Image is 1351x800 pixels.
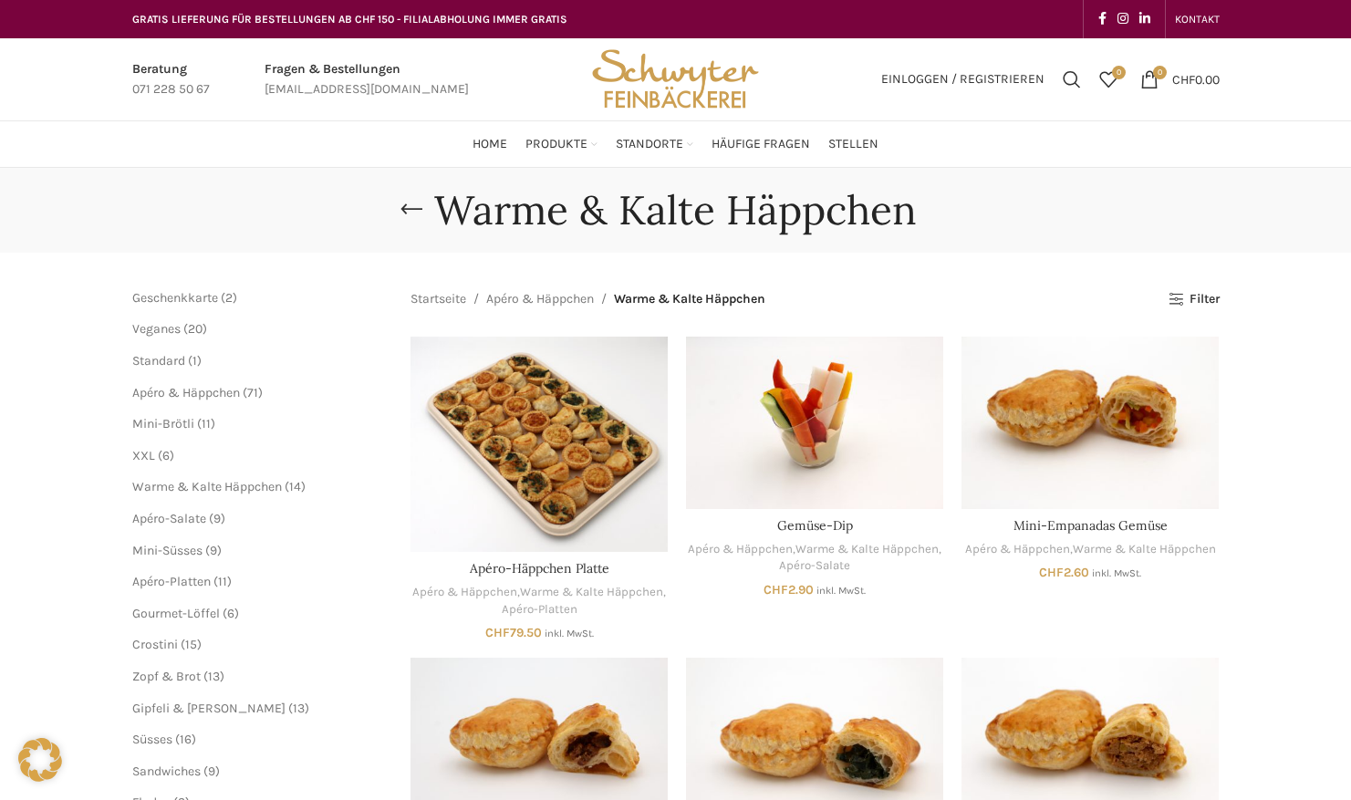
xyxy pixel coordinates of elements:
[795,541,939,558] a: Warme & Kalte Häppchen
[473,136,507,153] span: Home
[1090,61,1127,98] a: 0
[881,73,1044,86] span: Einloggen / Registrieren
[132,479,282,494] span: Warme & Kalte Häppchen
[412,584,517,601] a: Apéro & Häppchen
[473,126,507,162] a: Home
[210,543,217,558] span: 9
[1054,61,1090,98] a: Suchen
[132,448,155,463] a: XXL
[132,637,178,652] span: Crostini
[485,625,542,640] bdi: 79.50
[712,126,810,162] a: Häufige Fragen
[614,289,765,309] span: Warme & Kalte Häppchen
[586,38,764,120] img: Bäckerei Schwyter
[1112,66,1126,79] span: 0
[132,290,218,306] a: Geschenkkarte
[225,290,233,306] span: 2
[188,321,203,337] span: 20
[777,517,853,534] a: Gemüse-Dip
[1093,6,1112,32] a: Facebook social link
[686,541,943,575] div: , ,
[1112,6,1134,32] a: Instagram social link
[132,59,210,100] a: Infobox link
[828,126,878,162] a: Stellen
[132,764,201,779] a: Sandwiches
[389,192,434,228] a: Go back
[1172,71,1195,87] span: CHF
[410,337,668,552] a: Apéro-Häppchen Platte
[132,701,286,716] a: Gipfeli & [PERSON_NAME]
[132,606,220,621] a: Gourmet-Löffel
[247,385,258,400] span: 71
[132,732,172,747] a: Süsses
[616,136,683,153] span: Standorte
[1039,565,1064,580] span: CHF
[123,126,1229,162] div: Main navigation
[1166,1,1229,37] div: Secondary navigation
[965,541,1070,558] a: Apéro & Häppchen
[410,289,765,309] nav: Breadcrumb
[293,701,305,716] span: 13
[410,289,466,309] a: Startseite
[208,764,215,779] span: 9
[1013,517,1168,534] a: Mini-Empanadas Gemüse
[1090,61,1127,98] div: Meine Wunschliste
[828,136,878,153] span: Stellen
[132,574,211,589] a: Apéro-Platten
[162,448,170,463] span: 6
[525,136,587,153] span: Produkte
[502,601,577,618] a: Apéro-Platten
[686,337,943,508] a: Gemüse-Dip
[872,61,1054,98] a: Einloggen / Registrieren
[202,416,211,431] span: 11
[1134,6,1156,32] a: Linkedin social link
[132,511,206,526] a: Apéro-Salate
[779,557,850,575] a: Apéro-Salate
[485,625,510,640] span: CHF
[616,126,693,162] a: Standorte
[434,186,917,234] h1: Warme & Kalte Häppchen
[265,59,469,100] a: Infobox link
[132,543,203,558] a: Mini-Süsses
[486,289,594,309] a: Apéro & Häppchen
[1175,1,1220,37] a: KONTAKT
[816,585,866,597] small: inkl. MwSt.
[1169,292,1219,307] a: Filter
[1153,66,1167,79] span: 0
[1175,13,1220,26] span: KONTAKT
[1073,541,1216,558] a: Warme & Kalte Häppchen
[132,353,185,369] a: Standard
[132,385,240,400] a: Apéro & Häppchen
[132,669,201,684] a: Zopf & Brot
[227,606,234,621] span: 6
[525,126,598,162] a: Produkte
[545,628,594,639] small: inkl. MwSt.
[961,541,1219,558] div: ,
[208,669,220,684] span: 13
[132,321,181,337] a: Veganes
[961,337,1219,508] a: Mini-Empanadas Gemüse
[132,416,194,431] a: Mini-Brötli
[1172,71,1220,87] bdi: 0.00
[289,479,301,494] span: 14
[520,584,663,601] a: Warme & Kalte Häppchen
[213,511,221,526] span: 9
[586,70,764,86] a: Site logo
[218,574,227,589] span: 11
[1039,565,1089,580] bdi: 2.60
[132,13,567,26] span: GRATIS LIEFERUNG FÜR BESTELLUNGEN AB CHF 150 - FILIALABHOLUNG IMMER GRATIS
[180,732,192,747] span: 16
[410,584,668,618] div: , ,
